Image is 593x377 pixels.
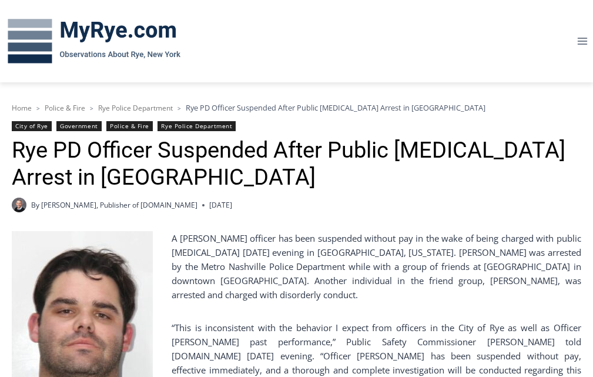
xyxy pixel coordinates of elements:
[41,200,197,210] a: [PERSON_NAME], Publisher of [DOMAIN_NAME]
[158,121,236,131] a: Rye Police Department
[45,103,85,113] a: Police & Fire
[12,121,52,131] a: City of Rye
[12,137,581,191] h1: Rye PD Officer Suspended After Public [MEDICAL_DATA] Arrest in [GEOGRAPHIC_DATA]
[571,32,593,50] button: Open menu
[56,121,101,131] a: Government
[12,102,581,114] nav: Breadcrumbs
[36,104,40,112] span: >
[12,103,32,113] a: Home
[177,104,181,112] span: >
[12,231,581,302] p: A [PERSON_NAME] officer has been suspended without pay in the wake of being charged with public [...
[186,102,485,113] span: Rye PD Officer Suspended After Public [MEDICAL_DATA] Arrest in [GEOGRAPHIC_DATA]
[12,198,26,212] a: Author image
[98,103,173,113] a: Rye Police Department
[31,199,39,211] span: By
[90,104,93,112] span: >
[209,199,232,211] time: [DATE]
[106,121,153,131] a: Police & Fire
